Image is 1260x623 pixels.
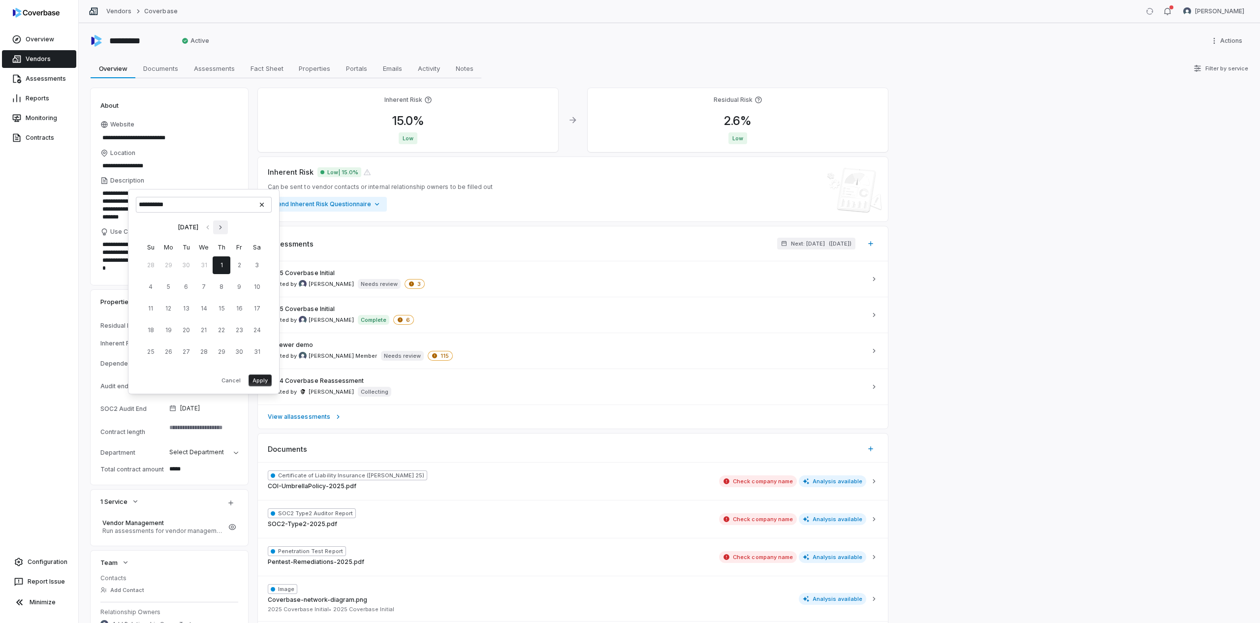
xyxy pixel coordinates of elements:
button: 10 [248,278,266,296]
button: [DATE] [165,398,242,419]
th: Tuesday [177,242,195,252]
img: logo-D7KZi-bG.svg [13,8,60,18]
span: Assessments [190,62,239,75]
button: 2 [230,256,248,274]
a: Reports [2,90,76,107]
span: Low [399,132,417,144]
span: reviewer demo [268,341,314,349]
div: Audit end [100,382,165,390]
button: ImageCoverbase-network-diagram.png2025 Coverbase Initial•2025 Coverbase InitialAnalysis available [258,576,888,621]
button: 9 [230,278,248,296]
a: 2025 Coverbase InitialCreated by David Gold avatar[PERSON_NAME]Needs review3 [258,261,888,297]
button: 1 [213,256,230,274]
span: Check company name [719,475,797,487]
span: Fact Sheet [247,62,287,75]
span: Low [728,132,747,144]
span: View all assessments [268,413,330,421]
button: 12 [159,300,177,317]
textarea: Use Cases [100,238,238,275]
button: 4 [142,278,159,296]
span: [PERSON_NAME] [309,388,354,396]
span: Notes [452,62,477,75]
span: Analysis available [799,513,867,525]
span: Next: [DATE] [791,240,825,248]
div: Residual Risk [100,322,165,329]
button: Lili Jiang avatar[PERSON_NAME] [1177,4,1250,19]
button: Team [97,554,132,571]
button: 22 [213,321,230,339]
button: 24 [248,321,266,339]
button: 15 [213,300,230,317]
img: Amanda Pettenati avatar [299,316,307,324]
button: Properties [97,293,147,311]
span: Check company name [719,513,797,525]
a: Overview [2,31,76,48]
span: SOC2-Type2-2025.pdf [268,520,337,528]
a: Vendors [2,50,76,68]
span: [PERSON_NAME] [1195,7,1244,15]
button: Next: [DATE]([DATE]) [777,238,855,249]
span: Overview [95,62,131,75]
span: Assessments [268,239,314,249]
button: 5 [159,278,177,296]
span: Use Cases [110,228,142,236]
th: Friday [230,242,248,252]
a: Coverbase [144,7,177,15]
div: Total contract amount [100,466,165,473]
a: Vendor ManagementRun assessments for vendor management [100,516,224,538]
button: 31 [248,343,266,361]
span: Analysis available [799,475,867,487]
p: Needs review [384,352,421,360]
button: 18 [142,321,159,339]
a: 2024 Coverbase ReassessmentCreated by Gus Cuddy avatar[PERSON_NAME]Collecting [258,369,888,405]
button: More actions [1207,33,1248,48]
th: Saturday [248,242,266,252]
span: COI-UmbrellaPolicy-2025.pdf [268,482,356,490]
img: David Gold avatar [299,280,307,288]
span: Certificate of Liability Insurance ([PERSON_NAME] 25) [268,470,427,480]
a: View allassessments [258,405,888,429]
span: Website [110,121,134,128]
h4: Inherent Risk [384,96,422,104]
span: Coverbase-network-diagram.png [268,596,367,604]
a: reviewer demoCreated by Amanda Member avatar[PERSON_NAME] MemberNeeds review115 [258,333,888,369]
button: 23 [230,321,248,339]
a: Configuration [4,553,74,571]
button: 29 [213,343,230,361]
div: Contract length [100,428,165,436]
button: Send Inherent Risk Questionnaire [268,197,387,212]
button: 19 [159,321,177,339]
a: Contracts [2,129,76,147]
button: 1 Service [97,493,142,510]
button: 17 [248,300,266,317]
span: Vendor Management [102,519,222,527]
span: Penetration Test Report [268,546,346,556]
span: 2024 Coverbase Reassessment [268,377,364,385]
span: Team [100,558,118,567]
span: [PERSON_NAME] Member [309,352,377,360]
span: Properties [100,297,132,306]
span: [PERSON_NAME] [309,316,354,324]
span: About [100,101,119,110]
span: Image [268,584,297,594]
div: Department [100,449,165,456]
button: 31 [195,256,213,274]
p: Complete [361,316,386,324]
button: 20 [177,321,195,339]
button: SOC2 Type2 Auditor ReportSOC2-Type2-2025.pdfCheck company nameAnalysis available [258,500,888,538]
img: Amanda Member avatar [299,352,307,360]
span: 2025 Coverbase Initial [268,606,331,613]
th: Thursday [213,242,230,252]
button: 3 [248,256,266,274]
span: 115 [428,351,453,361]
span: Analysis available [799,593,867,605]
span: Emails [379,62,406,75]
span: Description [110,177,144,185]
button: 14 [195,300,213,317]
button: Report Issue [4,573,74,591]
div: [DATE] [178,223,198,231]
span: Documents [268,444,307,454]
button: 7 [195,278,213,296]
button: 30 [230,343,248,361]
span: • [329,606,331,613]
